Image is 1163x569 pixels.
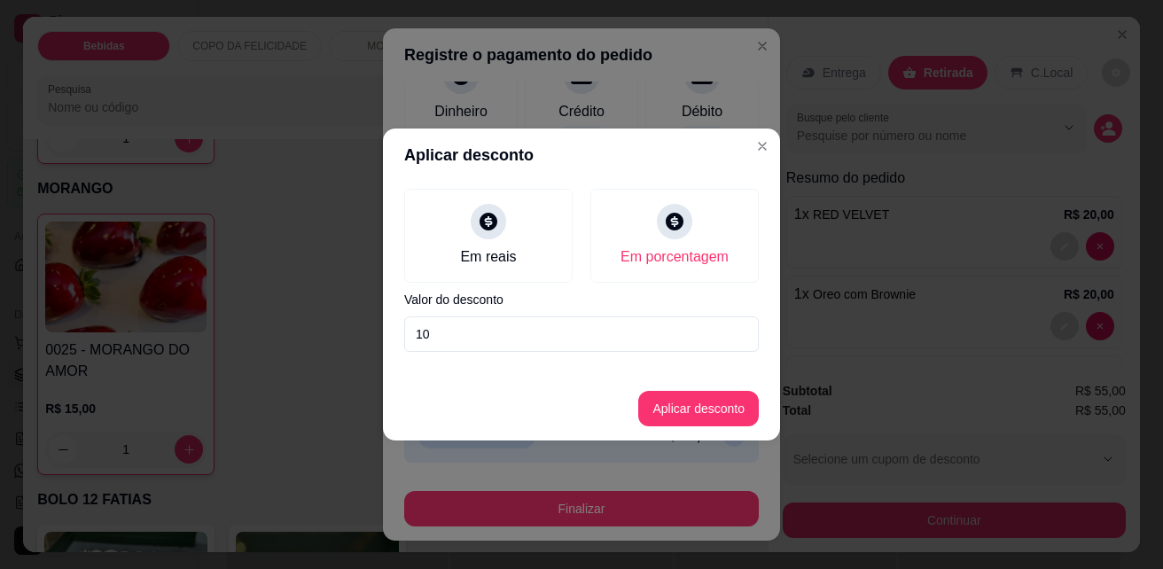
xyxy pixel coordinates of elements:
[383,129,780,182] header: Aplicar desconto
[748,132,777,160] button: Close
[621,246,729,268] div: Em porcentagem
[638,391,759,426] button: Aplicar desconto
[404,316,759,352] input: Valor do desconto (%)
[460,246,516,268] div: Em reais
[404,293,759,306] label: Valor do desconto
